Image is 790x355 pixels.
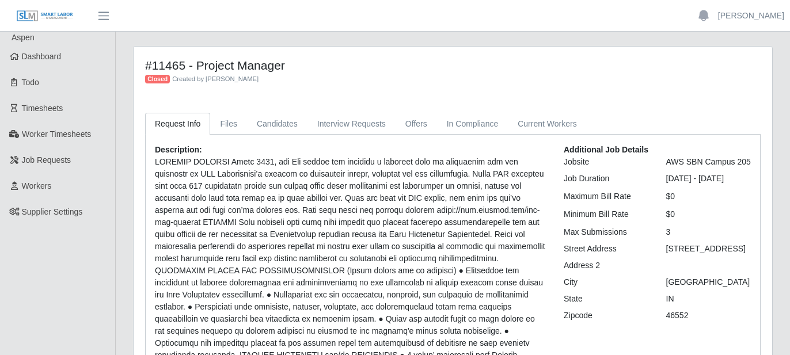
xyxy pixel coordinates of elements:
a: In Compliance [437,113,508,135]
span: Closed [145,75,170,84]
span: Aspen [12,33,35,42]
img: SLM Logo [16,10,74,22]
b: Description: [155,145,202,154]
div: Job Duration [555,173,658,185]
span: Dashboard [22,52,62,61]
div: Minimum Bill Rate [555,208,658,220]
div: IN [658,293,760,305]
a: Candidates [247,113,307,135]
div: Street Address [555,243,658,255]
a: Offers [396,113,437,135]
div: AWS SBN Campus 205 [658,156,760,168]
b: Additional Job Details [564,145,648,154]
a: Current Workers [508,113,586,135]
span: Todo [22,78,39,87]
span: Timesheets [22,104,63,113]
span: Created by [PERSON_NAME] [172,75,259,82]
span: Worker Timesheets [22,129,91,139]
div: Address 2 [555,259,658,272]
div: $0 [658,208,760,220]
div: 3 [658,226,760,238]
a: Request Info [145,113,210,135]
h4: #11465 - Project Manager [145,58,602,72]
div: Max Submissions [555,226,658,238]
span: Supplier Settings [22,207,83,216]
div: $0 [658,190,760,203]
div: Jobsite [555,156,658,168]
a: Files [210,113,247,135]
span: Job Requests [22,155,71,165]
a: [PERSON_NAME] [718,10,784,22]
div: Zipcode [555,310,658,322]
span: Workers [22,181,52,190]
div: State [555,293,658,305]
div: City [555,276,658,288]
div: Maximum Bill Rate [555,190,658,203]
div: [DATE] - [DATE] [658,173,760,185]
a: Interview Requests [307,113,396,135]
div: [STREET_ADDRESS] [658,243,760,255]
div: [GEOGRAPHIC_DATA] [658,276,760,288]
div: 46552 [658,310,760,322]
